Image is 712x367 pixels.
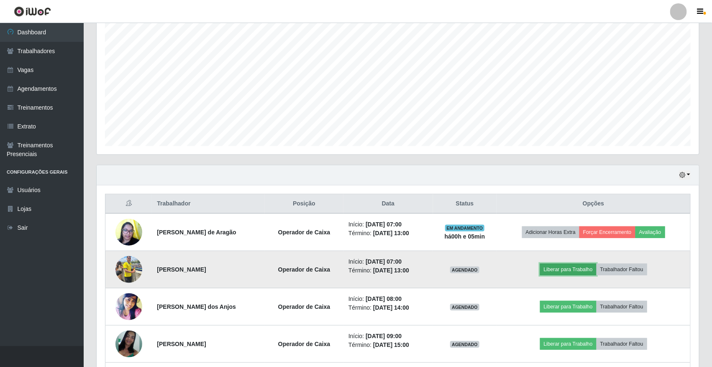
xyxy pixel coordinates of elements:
[540,264,597,275] button: Liberar para Trabalho
[366,221,402,228] time: [DATE] 07:00
[348,266,428,275] li: Término:
[373,230,409,236] time: [DATE] 13:00
[450,304,479,311] span: AGENDADO
[115,331,142,357] img: 1618873875814.jpeg
[373,341,409,348] time: [DATE] 15:00
[348,332,428,341] li: Início:
[348,341,428,349] li: Término:
[14,6,51,17] img: CoreUI Logo
[348,229,428,238] li: Término:
[265,194,343,214] th: Posição
[540,338,597,350] button: Liberar para Trabalho
[366,258,402,265] time: [DATE] 07:00
[278,303,330,310] strong: Operador de Caixa
[366,333,402,339] time: [DATE] 09:00
[157,341,206,347] strong: [PERSON_NAME]
[366,295,402,302] time: [DATE] 08:00
[497,194,690,214] th: Opções
[522,226,579,238] button: Adicionar Horas Extra
[152,194,265,214] th: Trabalhador
[343,194,433,214] th: Data
[445,233,485,240] strong: há 00 h e 05 min
[278,266,330,273] strong: Operador de Caixa
[157,229,236,236] strong: [PERSON_NAME] de Aragão
[597,264,647,275] button: Trabalhador Faltou
[597,301,647,313] button: Trabalhador Faltou
[278,229,330,236] strong: Operador de Caixa
[278,341,330,347] strong: Operador de Caixa
[348,257,428,266] li: Início:
[579,226,635,238] button: Forçar Encerramento
[373,267,409,274] time: [DATE] 13:00
[373,304,409,311] time: [DATE] 14:00
[115,291,142,323] img: 1685320572909.jpeg
[115,252,142,287] img: 1748380759498.jpeg
[445,225,485,231] span: EM ANDAMENTO
[157,266,206,273] strong: [PERSON_NAME]
[348,295,428,303] li: Início:
[597,338,647,350] button: Trabalhador Faltou
[157,303,236,310] strong: [PERSON_NAME] dos Anjos
[348,220,428,229] li: Início:
[433,194,497,214] th: Status
[115,214,142,250] img: 1632390182177.jpeg
[635,226,665,238] button: Avaliação
[540,301,597,313] button: Liberar para Trabalho
[450,341,479,348] span: AGENDADO
[348,303,428,312] li: Término:
[450,267,479,273] span: AGENDADO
